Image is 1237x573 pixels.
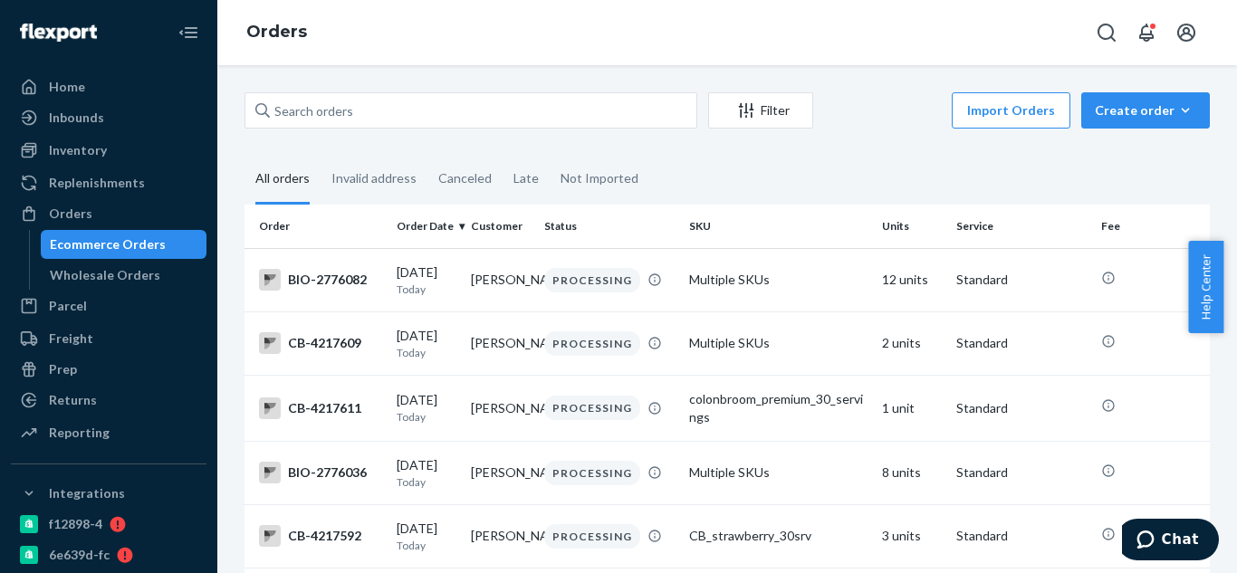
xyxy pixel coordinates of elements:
td: [PERSON_NAME] [464,375,538,441]
a: Replenishments [11,168,206,197]
a: f12898-4 [11,510,206,539]
div: [DATE] [397,263,456,297]
div: Returns [49,391,97,409]
div: PROCESSING [544,268,640,292]
a: Inbounds [11,103,206,132]
div: Inventory [49,141,107,159]
div: f12898-4 [49,515,102,533]
div: PROCESSING [544,524,640,549]
div: BIO-2776082 [259,269,382,291]
a: Prep [11,355,206,384]
div: PROCESSING [544,396,640,420]
td: 12 units [875,248,949,311]
th: Order Date [389,205,464,248]
iframe: Opens a widget where you can chat to one of our agents [1122,519,1219,564]
div: Wholesale Orders [50,266,160,284]
div: Customer [471,218,531,234]
td: [PERSON_NAME] [464,311,538,375]
ol: breadcrumbs [232,6,321,59]
div: Parcel [49,297,87,315]
a: Inventory [11,136,206,165]
div: CB-4217611 [259,397,382,419]
td: 3 units [875,504,949,568]
input: Search orders [245,92,697,129]
button: Create order [1081,92,1210,129]
th: Status [537,205,682,248]
div: colonbroom_premium_30_servings [689,390,868,426]
div: All orders [255,155,310,205]
button: Open Search Box [1088,14,1125,51]
img: Flexport logo [20,24,97,42]
button: Integrations [11,479,206,508]
th: Fee [1094,205,1210,248]
div: [DATE] [397,456,456,490]
div: PROCESSING [544,461,640,485]
td: 1 unit [875,375,949,441]
div: Inbounds [49,109,104,127]
p: Today [397,409,456,425]
button: Open notifications [1128,14,1165,51]
div: 6e639d-fc [49,546,110,564]
div: CB_strawberry_30srv [689,527,868,545]
div: BIO-2776036 [259,462,382,483]
a: Parcel [11,291,206,320]
a: Returns [11,386,206,415]
div: Invalid address [331,155,417,202]
button: Filter [708,92,813,129]
div: Create order [1095,101,1196,119]
p: Today [397,345,456,360]
td: 8 units [875,441,949,504]
p: Standard [956,399,1087,417]
div: Replenishments [49,174,145,192]
div: Home [49,78,85,96]
p: Today [397,282,456,297]
p: Standard [956,334,1087,352]
div: Reporting [49,424,110,442]
p: Today [397,538,456,553]
td: 2 units [875,311,949,375]
div: Canceled [438,155,492,202]
a: Reporting [11,418,206,447]
div: PROCESSING [544,331,640,356]
div: [DATE] [397,327,456,360]
div: Ecommerce Orders [50,235,166,253]
a: Home [11,72,206,101]
p: Standard [956,463,1087,482]
div: Late [513,155,539,202]
td: Multiple SKUs [682,311,875,375]
th: Units [875,205,949,248]
p: Standard [956,271,1087,289]
a: Orders [246,22,307,42]
td: [PERSON_NAME] [464,248,538,311]
div: [DATE] [397,391,456,425]
div: [DATE] [397,520,456,553]
p: Standard [956,527,1087,545]
div: Filter [709,101,812,119]
td: [PERSON_NAME] [464,504,538,568]
a: Freight [11,324,206,353]
a: Orders [11,199,206,228]
button: Close Navigation [170,14,206,51]
td: Multiple SKUs [682,441,875,504]
div: Freight [49,329,93,348]
div: Prep [49,360,77,378]
th: SKU [682,205,875,248]
button: Import Orders [952,92,1070,129]
a: 6e639d-fc [11,540,206,569]
button: Open account menu [1168,14,1204,51]
a: Wholesale Orders [41,261,207,290]
div: CB-4217592 [259,525,382,547]
th: Service [949,205,1094,248]
button: Help Center [1188,241,1223,333]
td: [PERSON_NAME] [464,441,538,504]
div: Integrations [49,484,125,502]
td: Multiple SKUs [682,248,875,311]
th: Order [245,205,389,248]
div: Orders [49,205,92,223]
div: Not Imported [561,155,638,202]
a: Ecommerce Orders [41,230,207,259]
div: CB-4217609 [259,332,382,354]
p: Today [397,474,456,490]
